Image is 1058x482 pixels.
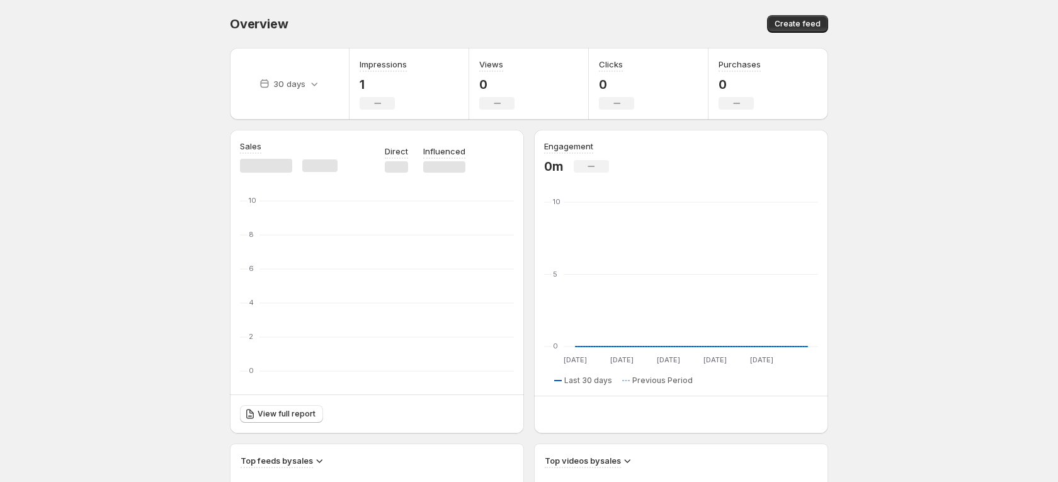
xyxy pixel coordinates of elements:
[719,58,761,71] h3: Purchases
[657,355,680,364] text: [DATE]
[544,159,564,174] p: 0m
[544,140,593,152] h3: Engagement
[249,298,254,307] text: 4
[479,77,515,92] p: 0
[553,270,557,278] text: 5
[564,355,587,364] text: [DATE]
[360,77,407,92] p: 1
[249,332,253,341] text: 2
[564,376,612,386] span: Last 30 days
[360,58,407,71] h3: Impressions
[553,341,558,350] text: 0
[273,77,305,90] p: 30 days
[750,355,773,364] text: [DATE]
[599,58,623,71] h3: Clicks
[545,454,621,467] h3: Top videos by sales
[775,19,821,29] span: Create feed
[703,355,727,364] text: [DATE]
[241,454,313,467] h3: Top feeds by sales
[249,366,254,375] text: 0
[385,145,408,158] p: Direct
[249,230,254,239] text: 8
[479,58,503,71] h3: Views
[553,197,560,206] text: 10
[423,145,465,158] p: Influenced
[632,376,693,386] span: Previous Period
[719,77,761,92] p: 0
[230,16,288,32] span: Overview
[599,77,634,92] p: 0
[767,15,828,33] button: Create feed
[240,140,261,152] h3: Sales
[249,196,256,205] text: 10
[240,405,323,423] a: View full report
[258,409,316,419] span: View full report
[249,264,254,273] text: 6
[610,355,634,364] text: [DATE]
